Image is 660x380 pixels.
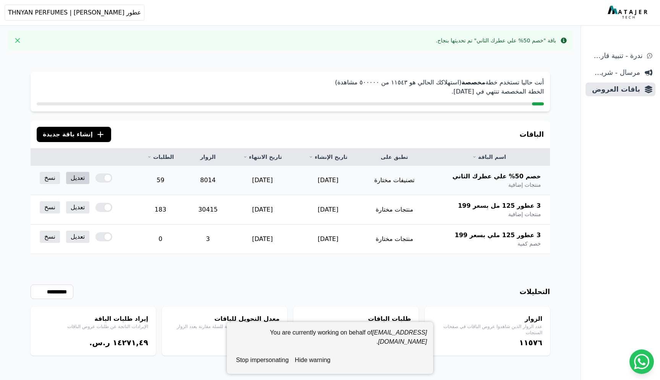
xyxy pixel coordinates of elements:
em: [EMAIL_ADDRESS][DOMAIN_NAME] [372,329,427,345]
td: [DATE] [230,225,295,254]
span: إنشاء باقة جديدة [43,130,93,139]
a: تاريخ الانتهاء [239,153,286,161]
p: الإيرادات الناتجة عن طلبات عروض الباقات [38,323,148,330]
td: 30415 [186,195,230,225]
h4: إيراد طلبات الباقة [38,314,148,323]
button: Close [11,34,24,47]
td: 3 [186,225,230,254]
strong: مخصصة [461,79,485,86]
bdi: ١٤٢٧١,٤٩ [113,338,148,347]
td: منتجات مختارة [361,195,428,225]
span: باقات العروض [589,84,640,95]
td: [DATE] [230,195,295,225]
a: تعديل [66,201,89,213]
th: تطبق على [361,149,428,166]
a: تعديل [66,172,89,184]
span: مرسال - شريط دعاية [589,67,640,78]
button: إنشاء باقة جديدة [37,127,111,142]
td: 8014 [186,166,230,195]
td: [DATE] [295,166,361,195]
button: stop impersonating [233,353,292,368]
span: ندرة - تنبية قارب علي النفاذ [589,50,642,61]
div: You are currently working on behalf of . [233,328,427,353]
td: [DATE] [295,195,361,225]
a: الطلبات [144,153,177,161]
td: [DATE] [230,166,295,195]
p: عدد الزوار الذين شاهدوا عروض الباقات في صفحات المنتجات [432,323,542,336]
td: 0 [134,225,186,254]
a: نسخ [40,201,60,213]
span: منتجات إضافية [508,210,541,218]
h4: معدل التحويل للباقات [170,314,280,323]
span: خصم كمية [518,240,541,247]
td: 183 [134,195,186,225]
a: نسخ [40,231,60,243]
td: 59 [134,166,186,195]
span: عطور [PERSON_NAME] | THNYAN PERFUMES [8,8,141,17]
button: عطور [PERSON_NAME] | THNYAN PERFUMES [5,5,144,21]
td: [DATE] [295,225,361,254]
span: 3 عطور 125 ملي بسعر 199 [455,231,541,240]
a: تعديل [66,231,89,243]
td: منتجات مختارة [361,225,428,254]
a: اسم الباقة [437,153,541,161]
h3: التحليلات [519,286,550,297]
button: hide warning [292,353,333,368]
a: تاريخ الإنشاء [304,153,351,161]
p: أنت حاليا تستخدم خطة (استهلاكك الحالي هو ١١٥٤۳ من ٥۰۰۰۰۰ مشاهدة) الخطة المخصصة تنتهي في [DATE]. [37,78,544,96]
div: ١١٥٧٦ [432,337,542,348]
h4: الزوار [432,314,542,323]
span: منتجات إضافية [508,181,541,189]
h3: الباقات [519,129,544,140]
span: خصم 50% علي عطرك الثاني [453,172,541,181]
a: نسخ [40,172,60,184]
img: MatajerTech Logo [608,6,649,19]
h4: طلبات الباقات [301,314,411,323]
div: باقة "خصم 50% علي عطرك الثاني" تم تحديثها بنجاح. [436,37,556,44]
td: تصنيفات مختارة [361,166,428,195]
th: الزوار [186,149,230,166]
span: ر.س. [89,338,110,347]
p: النسبة المئوية لمعدل الاضافة للسلة مقارنة بعدد الزوار [170,323,280,330]
span: 3 عطور 125 مل بسعر 199 [458,201,541,210]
